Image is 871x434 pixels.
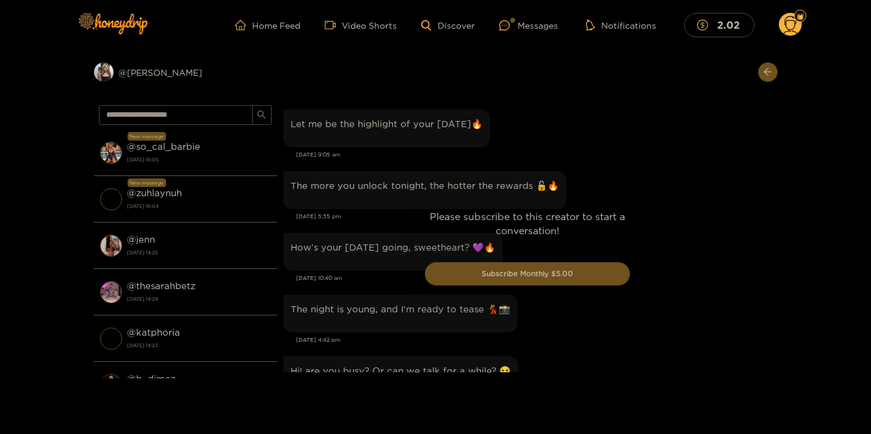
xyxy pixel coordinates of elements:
[100,328,122,350] img: conversation
[127,200,271,211] strong: [DATE] 16:04
[127,154,271,165] strong: [DATE] 16:05
[100,374,122,396] img: conversation
[715,18,742,31] mark: 2.02
[127,247,271,258] strong: [DATE] 14:25
[127,141,200,152] strong: @ so_cal_barbie
[235,20,300,31] a: Home Feed
[582,19,660,31] button: Notifications
[684,13,754,37] button: 2.02
[763,67,772,78] span: arrow-left
[127,188,182,198] strong: @ zuhlaynuh
[127,340,271,351] strong: [DATE] 14:23
[235,20,252,31] span: home
[257,110,266,120] span: search
[127,234,155,245] strong: @ jenn
[100,235,122,257] img: conversation
[499,18,558,32] div: Messages
[128,132,166,141] div: New message
[797,13,804,20] img: Fan Level
[325,20,342,31] span: video-camera
[252,105,272,125] button: search
[325,20,397,31] a: Video Shorts
[100,281,122,303] img: conversation
[425,210,630,238] p: Please subscribe to this creator to start a conversation!
[421,20,474,31] a: Discover
[127,373,175,384] strong: @ b_dimez
[94,62,277,82] div: @[PERSON_NAME]
[127,281,195,291] strong: @ thesarahbetz
[758,62,778,82] button: arrow-left
[100,142,122,164] img: conversation
[100,188,122,210] img: conversation
[128,178,166,187] div: New message
[127,327,180,337] strong: @ katphoria
[127,293,271,304] strong: [DATE] 14:24
[425,262,630,285] button: Subscribe Monthly $5.00
[697,20,714,31] span: dollar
